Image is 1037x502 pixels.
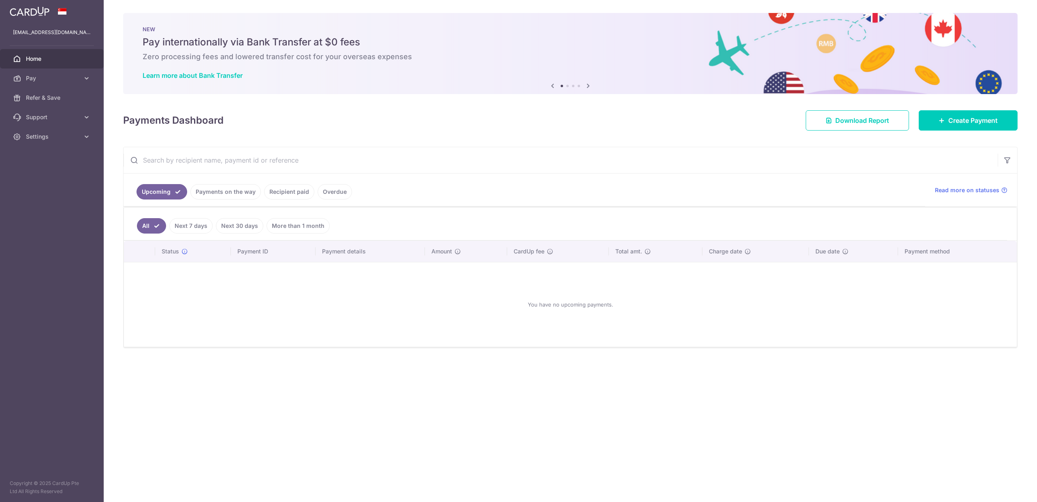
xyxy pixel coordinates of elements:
span: Read more on statuses [935,186,999,194]
span: Home [26,55,79,63]
th: Payment details [316,241,425,262]
p: NEW [143,26,998,32]
a: Next 7 days [169,218,213,234]
a: Learn more about Bank Transfer [143,71,243,79]
a: Download Report [806,110,909,131]
span: Refer & Save [26,94,79,102]
span: Due date [815,247,840,255]
p: [EMAIL_ADDRESS][DOMAIN_NAME] [13,28,91,36]
a: Next 30 days [216,218,263,234]
a: Create Payment [919,110,1018,131]
th: Payment ID [231,241,315,262]
iframe: Opens a widget where you can find more information [985,478,1029,498]
input: Search by recipient name, payment id or reference [124,147,998,173]
a: Payments on the way [190,184,261,200]
h5: Pay internationally via Bank Transfer at $0 fees [143,36,998,49]
a: Overdue [318,184,352,200]
span: Download Report [835,116,889,125]
span: Create Payment [948,116,998,125]
h6: Zero processing fees and lowered transfer cost for your overseas expenses [143,52,998,62]
span: Pay [26,74,79,82]
th: Payment method [898,241,1017,262]
span: Settings [26,133,79,141]
span: CardUp fee [514,247,544,255]
a: Upcoming [137,184,187,200]
a: More than 1 month [267,218,330,234]
a: Recipient paid [264,184,314,200]
img: Bank transfer banner [123,13,1018,94]
span: Charge date [709,247,742,255]
img: CardUp [10,6,49,16]
div: You have no upcoming payments. [134,269,1007,340]
span: Total amt. [615,247,642,255]
a: Read more on statuses [935,186,1007,194]
span: Status [162,247,179,255]
a: All [137,218,166,234]
span: Support [26,113,79,121]
span: Amount [431,247,452,255]
h4: Payments Dashboard [123,113,224,128]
